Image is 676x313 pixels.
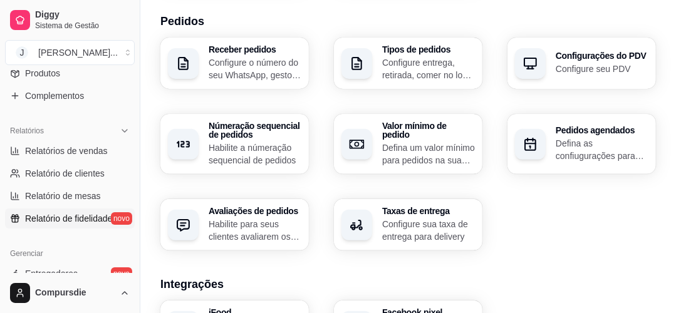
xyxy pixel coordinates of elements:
[556,126,648,135] h3: Pedidos agendados
[334,114,482,174] button: Valor mínimo de pedidoDefina um valor mínimo para pedidos na sua loja
[35,287,115,299] span: Compursdie
[5,163,135,183] a: Relatório de clientes
[5,278,135,308] button: Compursdie
[382,56,475,81] p: Configure entrega, retirada, comer no local e tempo de entrega e de retirada
[507,114,656,174] button: Pedidos agendadosDefina as confiugurações para receber pedidos agendados
[209,141,301,167] p: Habilite a númeração sequencial de pedidos
[209,45,301,54] h3: Receber pedidos
[5,208,135,228] a: Relatório de fidelidadenovo
[209,56,301,81] p: Configure o número do seu WhatsApp, gestor de pedidos e outros
[5,40,135,65] button: Select a team
[209,121,301,139] h3: Númeração sequencial de pedidos
[10,126,44,136] span: Relatórios
[5,5,135,35] a: DiggySistema de Gestão
[556,63,648,75] p: Configure seu PDV
[556,51,648,60] h3: Configurações do PDV
[160,199,309,250] button: Avaliações de pedidosHabilite para seus clientes avaliarem os pedidos para saber como está o feed...
[5,63,135,83] a: Produtos
[382,45,475,54] h3: Tipos de pedidos
[160,114,309,174] button: Númeração sequencial de pedidosHabilite a númeração sequencial de pedidos
[35,21,130,31] span: Sistema de Gestão
[382,141,475,167] p: Defina um valor mínimo para pedidos na sua loja
[334,199,482,250] button: Taxas de entregaConfigure sua taxa de entrega para delivery
[334,38,482,89] button: Tipos de pedidosConfigure entrega, retirada, comer no local e tempo de entrega e de retirada
[5,264,135,284] a: Entregadoresnovo
[25,190,101,202] span: Relatório de mesas
[25,67,60,80] span: Produtos
[25,212,112,225] span: Relatório de fidelidade
[209,218,301,243] p: Habilite para seus clientes avaliarem os pedidos para saber como está o feedback da sua loja
[5,186,135,206] a: Relatório de mesas
[5,86,135,106] a: Complementos
[160,38,309,89] button: Receber pedidosConfigure o número do seu WhatsApp, gestor de pedidos e outros
[25,90,84,102] span: Complementos
[209,207,301,215] h3: Avaliações de pedidos
[507,38,656,89] button: Configurações do PDVConfigure seu PDV
[25,167,105,180] span: Relatório de clientes
[38,46,118,59] div: [PERSON_NAME] ...
[556,137,648,162] p: Defina as confiugurações para receber pedidos agendados
[160,275,656,293] h3: Integrações
[16,46,28,59] span: J
[5,244,135,264] div: Gerenciar
[5,141,135,161] a: Relatórios de vendas
[160,13,656,30] h3: Pedidos
[382,207,475,215] h3: Taxas de entrega
[35,9,130,21] span: Diggy
[25,145,108,157] span: Relatórios de vendas
[382,218,475,243] p: Configure sua taxa de entrega para delivery
[382,121,475,139] h3: Valor mínimo de pedido
[25,267,78,280] span: Entregadores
